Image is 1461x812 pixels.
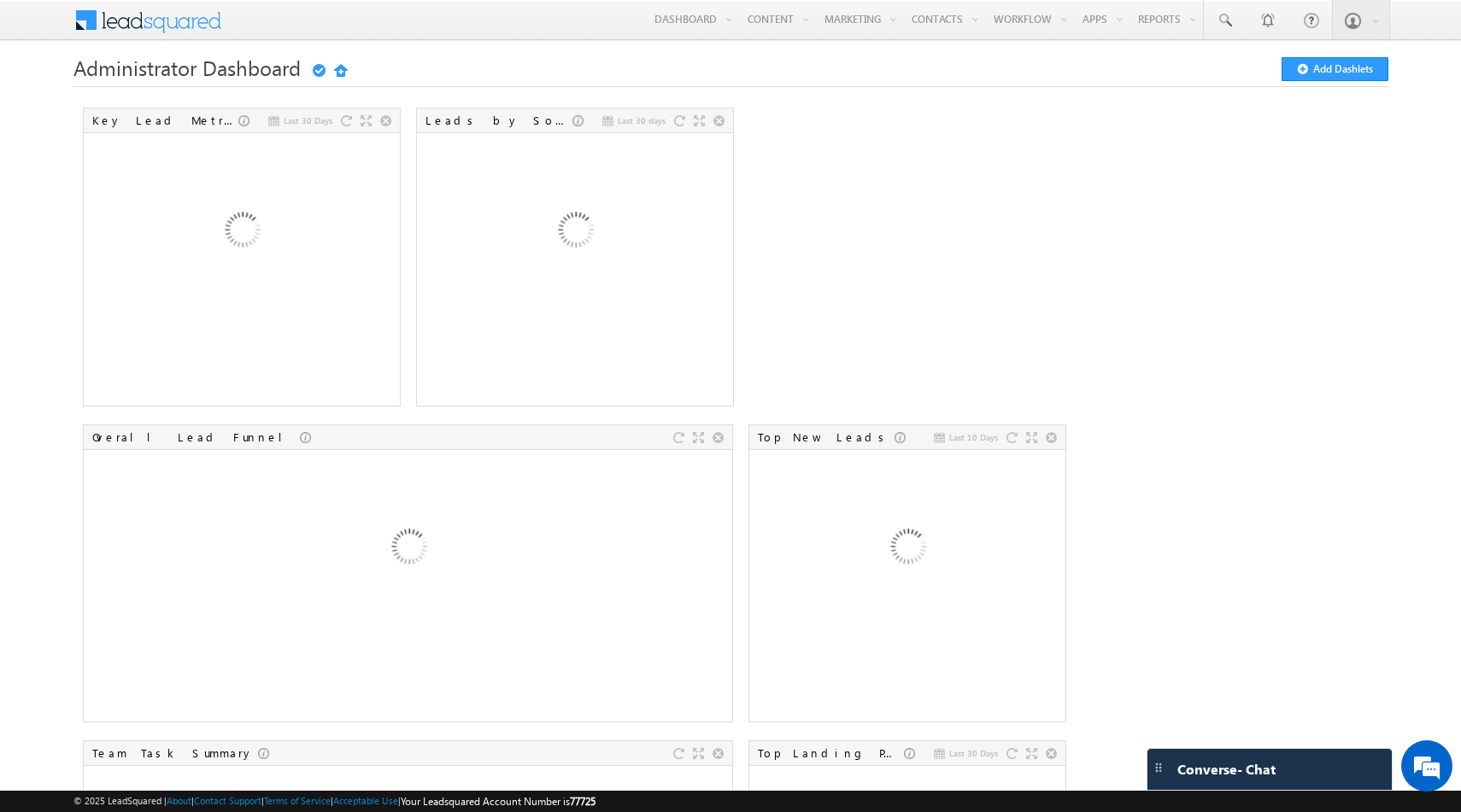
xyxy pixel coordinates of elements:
img: Loading... [483,141,666,324]
img: Loading... [815,458,999,641]
div: Top Landing Pages [758,745,904,761]
span: Last 30 Days [949,745,998,761]
div: Team Task Summary [92,745,258,761]
img: Loading... [150,141,333,324]
span: Last 30 days [618,113,666,128]
a: About [167,795,191,806]
span: Administrator Dashboard [73,54,301,81]
div: Key Lead Metrics [92,113,238,128]
img: carter-drag [1152,761,1165,774]
a: Contact Support [194,795,261,806]
span: Your Leadsquared Account Number is [401,795,596,808]
button: Add Dashlets [1282,57,1388,81]
span: 77725 [570,795,596,808]
span: Last 30 Days [284,113,332,128]
div: Overall Lead Funnel [92,429,300,445]
img: Loading... [316,458,500,641]
div: Leads by Sources [425,113,572,128]
a: Acceptable Use [333,795,398,806]
span: Converse - Chat [1177,762,1276,777]
a: Terms of Service [264,795,331,806]
div: Top New Leads [758,429,895,445]
span: Last 10 Days [949,429,998,445]
span: © 2025 LeadSquared | | | | | [73,793,596,809]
